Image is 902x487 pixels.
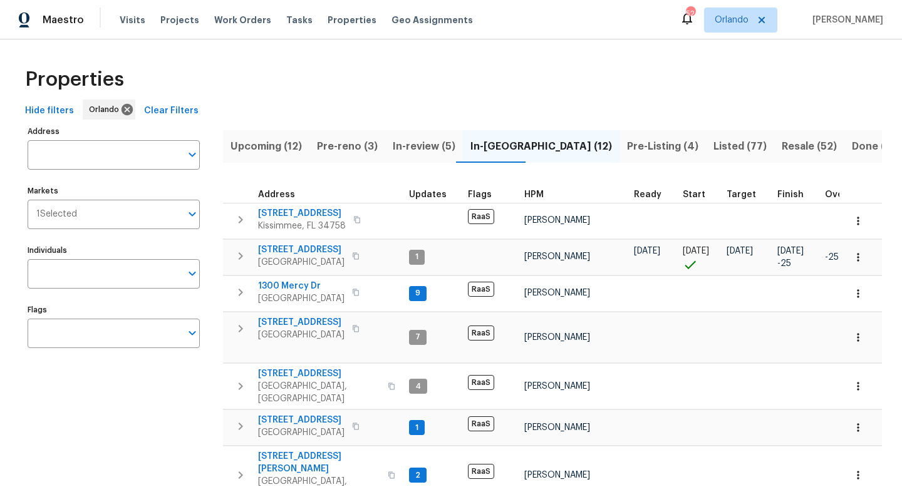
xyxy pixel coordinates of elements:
[43,14,84,26] span: Maestro
[184,265,201,282] button: Open
[410,288,425,299] span: 9
[258,450,380,475] span: [STREET_ADDRESS][PERSON_NAME]
[258,190,295,199] span: Address
[120,14,145,26] span: Visits
[410,332,425,342] span: 7
[683,190,705,199] span: Start
[825,190,858,199] span: Overall
[678,239,722,275] td: Project started on time
[524,333,590,342] span: [PERSON_NAME]
[393,138,455,155] span: In-review (5)
[28,128,200,135] label: Address
[317,138,378,155] span: Pre-reno (3)
[683,190,717,199] div: Actual renovation start date
[410,252,423,262] span: 1
[258,426,345,439] span: [GEOGRAPHIC_DATA]
[258,329,345,341] span: [GEOGRAPHIC_DATA]
[410,423,423,433] span: 1
[468,416,494,431] span: RaaS
[184,146,201,163] button: Open
[683,247,709,255] span: [DATE]
[231,138,302,155] span: Upcoming (12)
[36,209,77,220] span: 1 Selected
[184,324,201,342] button: Open
[410,470,425,481] span: 2
[410,381,426,392] span: 4
[258,207,346,220] span: [STREET_ADDRESS]
[25,103,74,119] span: Hide filters
[28,187,200,195] label: Markets
[258,316,345,329] span: [STREET_ADDRESS]
[727,247,753,255] span: [DATE]
[713,138,767,155] span: Listed (77)
[258,414,345,426] span: [STREET_ADDRESS]
[634,247,660,255] span: [DATE]
[144,103,199,119] span: Clear Filters
[468,190,492,199] span: Flags
[468,209,494,224] span: RaaS
[777,257,791,270] span: -25
[328,14,376,26] span: Properties
[524,471,590,479] span: [PERSON_NAME]
[468,375,494,390] span: RaaS
[777,190,804,199] span: Finish
[258,243,345,256] span: [STREET_ADDRESS]
[524,216,590,225] span: [PERSON_NAME]
[727,190,767,199] div: Target renovation project end date
[25,73,124,86] span: Properties
[807,14,883,26] span: [PERSON_NAME]
[524,423,590,432] span: [PERSON_NAME]
[715,14,749,26] span: Orlando
[524,289,590,297] span: [PERSON_NAME]
[627,138,698,155] span: Pre-Listing (4)
[391,14,473,26] span: Geo Assignments
[825,190,869,199] div: Days past target finish date
[524,190,544,199] span: HPM
[524,252,590,261] span: [PERSON_NAME]
[258,220,346,232] span: Kissimmee, FL 34758
[468,282,494,297] span: RaaS
[825,253,839,262] span: -25
[28,306,200,314] label: Flags
[777,247,804,255] span: [DATE]
[468,326,494,341] span: RaaS
[727,190,756,199] span: Target
[258,292,345,305] span: [GEOGRAPHIC_DATA]
[83,100,135,120] div: Orlando
[286,16,313,24] span: Tasks
[139,100,204,123] button: Clear Filters
[686,8,695,20] div: 52
[20,100,79,123] button: Hide filters
[184,205,201,223] button: Open
[258,280,345,292] span: 1300 Mercy Dr
[89,103,124,116] span: Orlando
[28,247,200,254] label: Individuals
[258,380,380,405] span: [GEOGRAPHIC_DATA], [GEOGRAPHIC_DATA]
[258,367,380,380] span: [STREET_ADDRESS]
[820,239,874,275] td: 25 day(s) earlier than target finish date
[470,138,612,155] span: In-[GEOGRAPHIC_DATA] (12)
[258,256,345,269] span: [GEOGRAPHIC_DATA]
[214,14,271,26] span: Work Orders
[160,14,199,26] span: Projects
[409,190,447,199] span: Updates
[634,190,673,199] div: Earliest renovation start date (first business day after COE or Checkout)
[772,239,820,275] td: Scheduled to finish 25 day(s) early
[468,464,494,479] span: RaaS
[524,382,590,391] span: [PERSON_NAME]
[777,190,815,199] div: Projected renovation finish date
[634,190,661,199] span: Ready
[782,138,837,155] span: Resale (52)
